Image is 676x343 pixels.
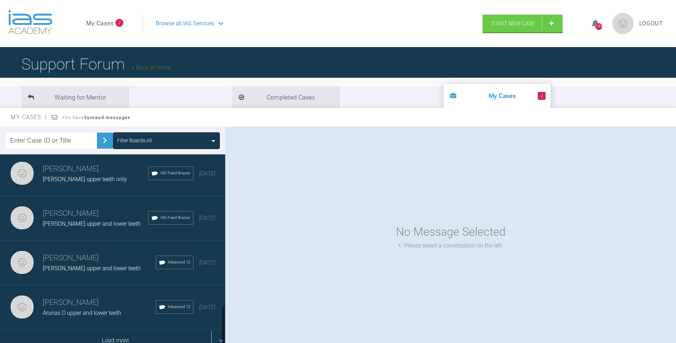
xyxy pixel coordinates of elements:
span: My Cases [11,114,47,121]
span: [PERSON_NAME] upper and lower teeth [43,220,141,227]
a: Back to Home [132,64,171,71]
strong: 2 unread messages [84,115,130,120]
span: [DATE] [199,304,215,311]
img: Neil Fearns [11,251,33,274]
span: Start New Case [491,20,535,27]
img: Neil Fearns [11,296,33,318]
div: No Message Selected [396,223,506,241]
span: [DATE] [199,215,215,221]
li: Waiting for Mentor [21,86,128,108]
div: Please select a conversation on the left. [398,241,503,250]
span: [PERSON_NAME] upper and lower teeth [43,265,141,272]
span: Advanced 12 [168,259,190,266]
h3: [PERSON_NAME] [43,252,156,264]
span: You have [62,115,131,120]
a: Start New Case [483,15,563,32]
div: 1383 [595,23,602,30]
span: 2 [115,19,123,27]
img: Neil Fearns [11,162,33,185]
img: logo-light.3e3ef733.png [8,10,52,34]
li: Completed Cases [232,86,339,108]
span: Browse all IAS Services [156,19,214,28]
span: IAS Fixed Braces [160,215,190,221]
span: 2 [538,92,546,100]
div: Filter Boards: All [117,137,152,144]
span: Arunas D upper and lower teeth [43,309,121,316]
a: Logout [639,19,663,28]
span: [DATE] [199,170,215,177]
span: [DATE] [199,259,215,266]
img: chevronRight.28bd32b0.svg [99,135,110,146]
span: [PERSON_NAME] upper teeth only [43,176,127,183]
img: profile.png [612,13,634,34]
li: My Cases [444,84,551,108]
h3: [PERSON_NAME] [43,208,148,220]
span: Advanced 12 [168,304,190,310]
input: Enter Case ID or Title [6,133,97,149]
h3: [PERSON_NAME] [43,297,156,309]
img: Neil Fearns [11,206,33,229]
span: IAS Fixed Braces [160,170,190,176]
a: My Cases [86,19,114,28]
h3: [PERSON_NAME] [43,163,148,175]
h1: Support Forum [21,52,171,77]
